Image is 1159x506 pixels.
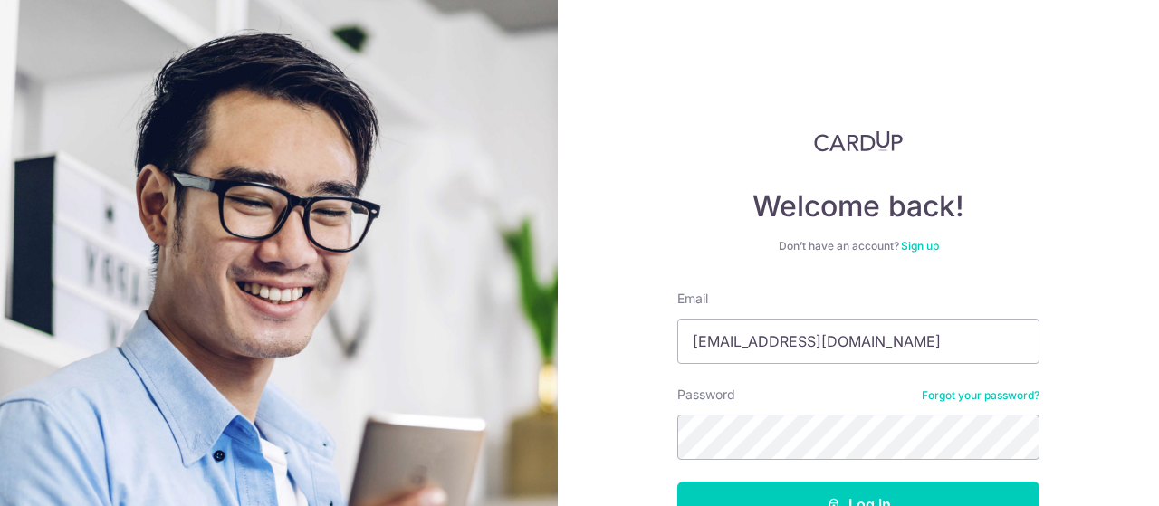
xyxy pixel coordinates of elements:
[677,239,1039,253] div: Don’t have an account?
[677,188,1039,224] h4: Welcome back!
[901,239,939,253] a: Sign up
[677,386,735,404] label: Password
[922,388,1039,403] a: Forgot your password?
[677,290,708,308] label: Email
[677,319,1039,364] input: Enter your Email
[814,130,903,152] img: CardUp Logo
